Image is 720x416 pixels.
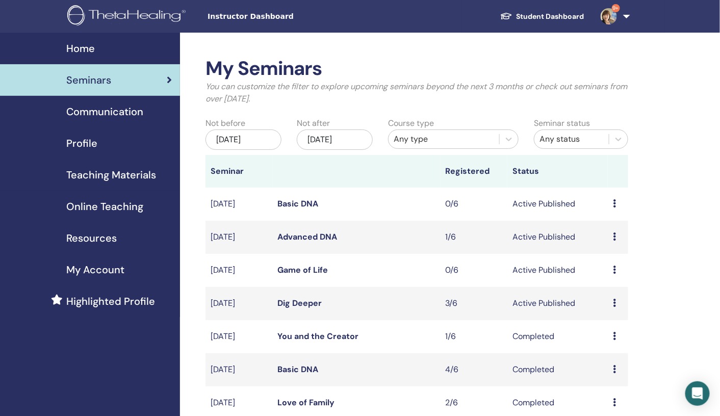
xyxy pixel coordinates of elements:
td: 0/6 [441,254,508,287]
span: Home [66,41,95,56]
span: 9+ [612,4,620,12]
th: Registered [441,155,508,188]
div: Open Intercom Messenger [685,381,710,406]
td: [DATE] [205,320,273,353]
div: Any type [394,133,494,145]
label: Seminar status [534,117,590,129]
h2: My Seminars [205,57,628,81]
td: [DATE] [205,287,273,320]
td: [DATE] [205,353,273,386]
label: Not after [297,117,330,129]
td: [DATE] [205,188,273,221]
td: Active Published [507,287,608,320]
a: You and the Creator [278,331,359,342]
td: Active Published [507,254,608,287]
span: Resources [66,230,117,246]
a: Advanced DNA [278,231,338,242]
th: Seminar [205,155,273,188]
span: My Account [66,262,124,277]
a: Basic DNA [278,198,319,209]
span: Instructor Dashboard [208,11,361,22]
img: graduation-cap-white.svg [500,12,512,20]
span: Highlighted Profile [66,294,155,309]
td: Completed [507,353,608,386]
td: Active Published [507,221,608,254]
th: Status [507,155,608,188]
td: 3/6 [441,287,508,320]
span: Communication [66,104,143,119]
td: [DATE] [205,221,273,254]
img: default.jpg [601,8,617,24]
td: 1/6 [441,320,508,353]
a: Game of Life [278,265,328,275]
td: 4/6 [441,353,508,386]
a: Student Dashboard [492,7,593,26]
span: Profile [66,136,97,151]
a: Love of Family [278,397,335,408]
span: Teaching Materials [66,167,156,183]
td: Active Published [507,188,608,221]
div: [DATE] [297,129,373,150]
div: Any status [539,133,604,145]
p: You can customize the filter to explore upcoming seminars beyond the next 3 months or check out s... [205,81,628,105]
td: [DATE] [205,254,273,287]
a: Dig Deeper [278,298,322,308]
label: Not before [205,117,245,129]
td: 1/6 [441,221,508,254]
span: Seminars [66,72,111,88]
a: Basic DNA [278,364,319,375]
td: Completed [507,320,608,353]
label: Course type [388,117,434,129]
img: logo.png [67,5,189,28]
span: Online Teaching [66,199,143,214]
td: 0/6 [441,188,508,221]
div: [DATE] [205,129,281,150]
